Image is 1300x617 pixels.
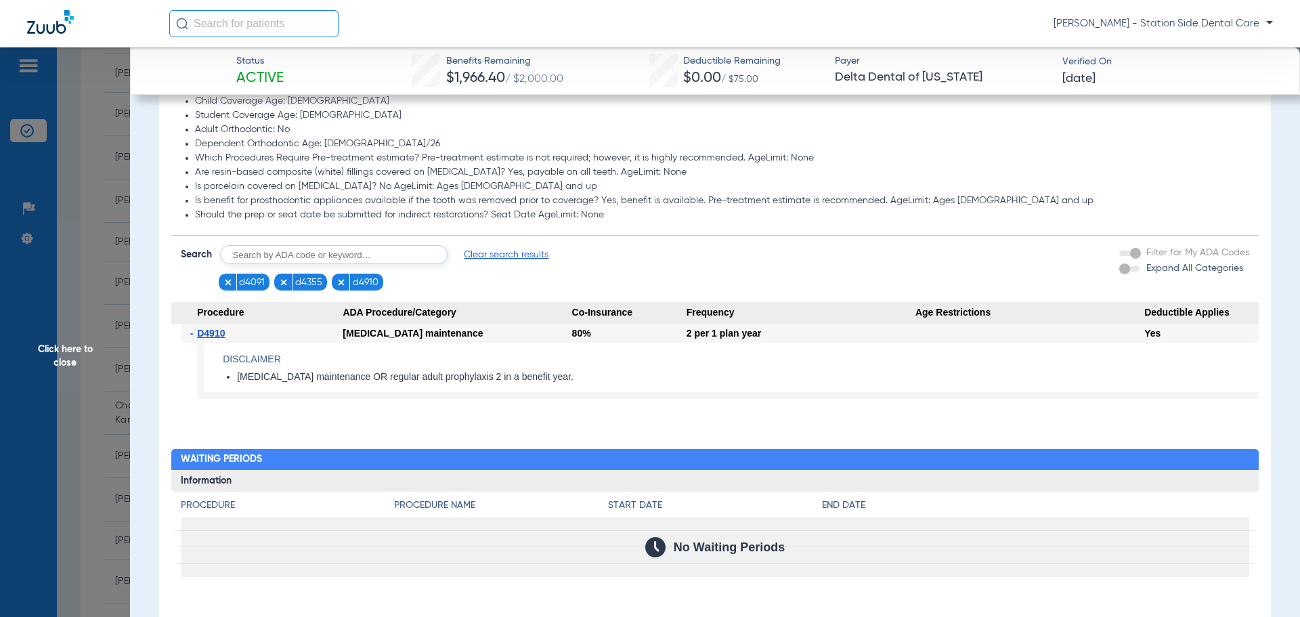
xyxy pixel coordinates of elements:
span: Active [236,69,284,88]
span: Delta Dental of [US_STATE] [835,69,1051,86]
img: x.svg [223,278,233,287]
span: Procedure [171,302,343,324]
div: Yes [1144,324,1259,343]
li: Should the prep or seat date be submitted for indirect restorations? Seat Date AgeLimit: None [195,209,1250,221]
img: x.svg [279,278,288,287]
div: 2 per 1 plan year [687,324,915,343]
h3: Information [171,470,1259,492]
span: - [190,324,198,343]
span: / $2,000.00 [505,74,563,85]
app-breakdown-title: End Date [822,498,1249,517]
input: Search by ADA code or keyword… [220,245,448,264]
h4: Procedure Name [394,498,608,513]
span: D4910 [197,328,225,339]
input: Search for patients [169,10,339,37]
li: Is benefit for prosthodontic appliances available if the tooth was removed prior to coverage? Yes... [195,195,1250,207]
span: Expand All Categories [1146,263,1243,273]
div: 80% [572,324,687,343]
h2: Waiting Periods [171,449,1259,471]
span: $0.00 [683,71,721,85]
h4: Start Date [608,498,822,513]
span: Deductible Applies [1144,302,1259,324]
li: [MEDICAL_DATA] maintenance OR regular adult prophylaxis 2 in a benefit year. [237,371,1259,383]
span: d4355 [295,276,322,289]
span: Verified On [1062,55,1278,69]
span: Co-Insurance [572,302,687,324]
span: Payer [835,54,1051,68]
img: x.svg [337,278,346,287]
label: Filter for My ADA Codes [1144,246,1249,260]
span: / $75.00 [721,75,758,84]
li: Child Coverage Age: [DEMOGRAPHIC_DATA] [195,95,1250,108]
span: Deductible Remaining [683,54,781,68]
span: Benefits Remaining [446,54,563,68]
span: [DATE] [1062,70,1096,87]
span: Frequency [687,302,915,324]
span: d4910 [353,276,378,289]
span: $1,966.40 [446,71,505,85]
div: [MEDICAL_DATA] maintenance [343,324,571,343]
span: Clear search results [464,248,548,261]
span: No Waiting Periods [674,540,785,554]
img: Search Icon [176,18,188,30]
li: Dependent Orthodontic Age: [DEMOGRAPHIC_DATA]/26 [195,138,1250,150]
span: [PERSON_NAME] - Station Side Dental Care [1054,17,1273,30]
li: Student Coverage Age: [DEMOGRAPHIC_DATA] [195,110,1250,122]
app-breakdown-title: Procedure [181,498,395,517]
li: Adult Orthodontic: No [195,124,1250,136]
h4: Procedure [181,498,395,513]
span: ADA Procedure/Category [343,302,571,324]
app-breakdown-title: Start Date [608,498,822,517]
li: Are resin-based composite (white) fillings covered on [MEDICAL_DATA]? Yes, payable on all teeth. ... [195,167,1250,179]
span: d4091 [239,276,265,289]
li: Which Procedures Require Pre-treatment estimate? Pre-treatment estimate is not required; however,... [195,152,1250,165]
span: Search [181,248,212,261]
span: Age Restrictions [915,302,1144,324]
h4: Disclaimer [223,352,1259,366]
img: Calendar [645,537,666,557]
h4: End Date [822,498,1249,513]
span: Status [236,54,284,68]
app-breakdown-title: Procedure Name [394,498,608,517]
img: Zuub Logo [27,10,74,34]
li: Is porcelain covered on [MEDICAL_DATA]? No AgeLimit: Ages [DEMOGRAPHIC_DATA] and up [195,181,1250,193]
